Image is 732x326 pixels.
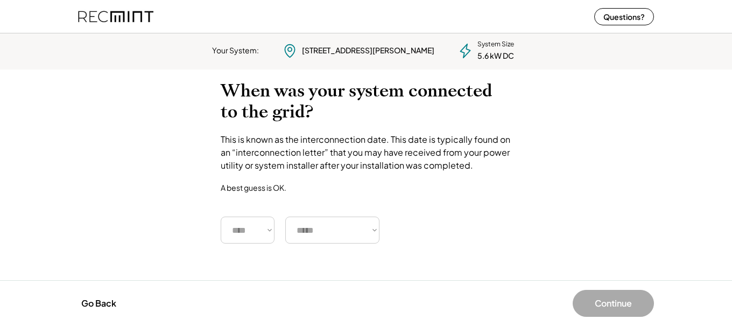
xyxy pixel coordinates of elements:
[221,133,511,172] div: This is known as the interconnection date. This date is typically found on an “interconnection le...
[78,292,119,315] button: Go Back
[221,183,286,192] div: A best guess is OK.
[212,45,259,56] div: Your System:
[221,80,511,122] h2: When was your system connected to the grid?
[302,45,434,56] div: [STREET_ADDRESS][PERSON_NAME]
[78,2,153,31] img: recmint-logotype%403x%20%281%29.jpeg
[477,51,514,61] div: 5.6 kW DC
[477,40,514,49] div: System Size
[573,290,654,317] button: Continue
[594,8,654,25] button: Questions?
